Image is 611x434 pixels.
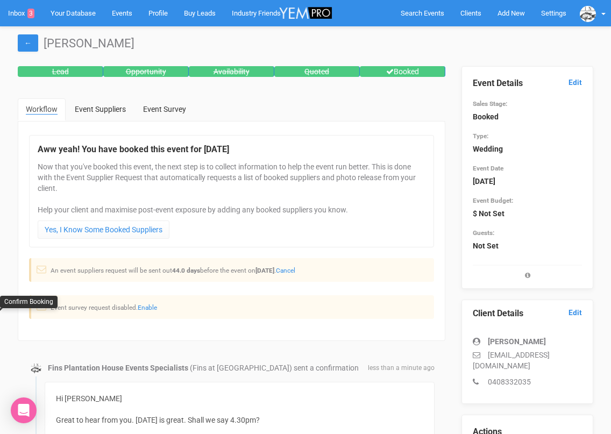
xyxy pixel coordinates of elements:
div: Booked [360,66,445,77]
a: ← [18,34,38,52]
span: (Fins at [GEOGRAPHIC_DATA]) sent a confirmation [190,364,359,372]
p: Now that you've booked this event, the next step is to collect information to help the event run ... [38,161,425,215]
span: 3 [27,9,34,18]
h1: [PERSON_NAME] [18,37,593,50]
a: Yes, I Know Some Booked Suppliers [38,220,169,239]
small: Guests: [473,229,494,237]
strong: Wedding [473,145,503,153]
small: Event survey request disabled. [51,304,157,311]
strong: Booked [473,112,499,121]
div: Open Intercom Messenger [11,397,37,423]
div: Lead [18,66,103,77]
img: data [580,6,596,22]
legend: Client Details [473,308,582,320]
strong: [DATE] [255,267,274,274]
a: Edit [569,308,582,318]
strong: [DATE] [473,177,495,186]
legend: Event Details [473,77,582,90]
small: Event Budget: [473,197,513,204]
a: Event Suppliers [67,98,134,120]
strong: Not Set [473,241,499,250]
a: Event Survey [135,98,194,120]
legend: Aww yeah! You have booked this event for [DATE] [38,144,425,156]
strong: $ Not Set [473,209,505,218]
span: Clients [460,9,481,17]
p: [EMAIL_ADDRESS][DOMAIN_NAME] [473,350,582,371]
small: An event suppliers request will be sent out before the event on . [51,267,295,274]
strong: 44.0 days [172,267,200,274]
a: Edit [569,77,582,88]
small: Sales Stage: [473,100,507,108]
p: 0408332035 [473,376,582,387]
a: Workflow [18,98,66,121]
span: Search Events [401,9,444,17]
a: Cancel [276,267,295,274]
strong: Fins Plantation House Events Specialists [48,364,188,372]
span: less than a minute ago [368,364,435,373]
div: Availability [189,66,274,77]
strong: [PERSON_NAME] [488,337,546,346]
small: Event Date [473,165,503,172]
div: Opportunity [103,66,189,77]
a: Enable [138,304,157,311]
div: Quoted [274,66,360,77]
span: Add New [498,9,525,17]
img: data [31,363,41,374]
small: Type: [473,132,488,140]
